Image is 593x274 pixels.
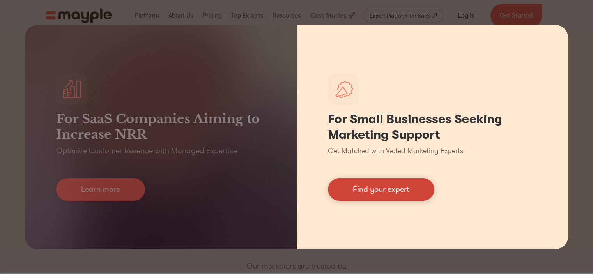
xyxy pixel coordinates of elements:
h1: For Small Businesses Seeking Marketing Support [328,111,537,143]
p: Get Matched with Vetted Marketing Experts [328,146,463,156]
a: Learn more [56,178,145,201]
p: Optimize Customer Revenue with Managed Expertise [56,145,237,156]
h3: For SaaS Companies Aiming to Increase NRR [56,111,266,142]
a: Find your expert [328,178,434,201]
